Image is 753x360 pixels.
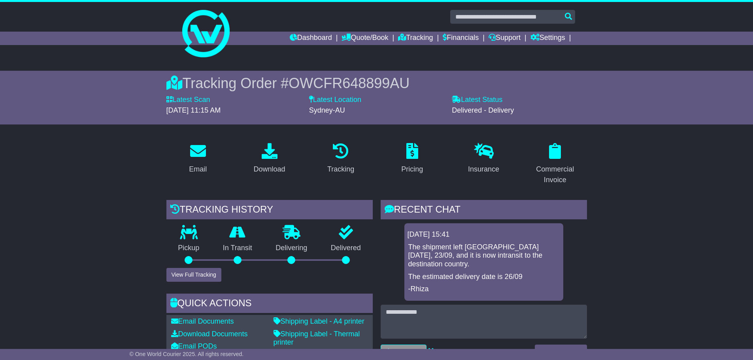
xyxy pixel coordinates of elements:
button: View Full Tracking [166,268,221,282]
a: Shipping Label - A4 printer [274,317,364,325]
div: [DATE] 15:41 [408,230,560,239]
a: Insurance [463,140,504,177]
a: Support [489,32,521,45]
a: Download [248,140,290,177]
div: Commercial Invoice [528,164,582,185]
a: Shipping Label - Thermal printer [274,330,360,347]
button: Send a Message [535,345,587,358]
a: Email PODs [171,342,217,350]
div: Tracking Order # [166,75,587,92]
p: -Rhiza [408,285,559,294]
div: Email [189,164,207,175]
a: Commercial Invoice [523,140,587,188]
a: Financials [443,32,479,45]
a: Pricing [396,140,428,177]
div: Quick Actions [166,294,373,315]
p: The shipment left [GEOGRAPHIC_DATA] [DATE], 23/09, and it is now intransit to the destination cou... [408,243,559,269]
p: In Transit [211,244,264,253]
p: Pickup [166,244,211,253]
span: OWCFR648899AU [289,75,410,91]
a: Tracking [398,32,433,45]
a: Tracking [322,140,359,177]
div: Insurance [468,164,499,175]
div: Tracking history [166,200,373,221]
a: Email [184,140,212,177]
span: © One World Courier 2025. All rights reserved. [130,351,244,357]
div: Pricing [401,164,423,175]
p: Delivering [264,244,319,253]
span: [DATE] 11:15 AM [166,106,221,114]
span: Delivered - Delivery [452,106,514,114]
label: Latest Status [452,96,502,104]
label: Latest Scan [166,96,210,104]
div: Download [253,164,285,175]
label: Latest Location [309,96,361,104]
p: The estimated delivery date is 26/09 [408,273,559,281]
span: Sydney-AU [309,106,345,114]
div: Tracking [327,164,354,175]
p: Delivered [319,244,373,253]
a: Download Documents [171,330,248,338]
div: RECENT CHAT [381,200,587,221]
a: Email Documents [171,317,234,325]
a: Settings [530,32,565,45]
a: Dashboard [290,32,332,45]
a: Quote/Book [342,32,388,45]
